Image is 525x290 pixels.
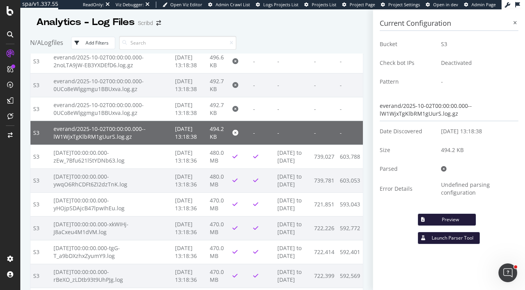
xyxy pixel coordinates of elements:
td: [DATE] 13:18:38 [172,97,207,121]
td: [DATE]T00:00:00.000-tgG-T_a9bDXzhxZyumY9.log [51,240,172,264]
td: S3 [30,145,51,168]
button: Add Filters [71,37,115,49]
td: S3 [30,168,51,192]
td: S3 [30,49,51,73]
td: 496.6 KB [207,49,229,73]
td: [DATE] 13:18:38 [172,49,207,73]
span: N/A [30,38,41,47]
td: S3 [30,121,51,145]
td: 480.0 MB [207,168,229,192]
td: everand/2025-10-02T00:00:00.000-0UCo8eWlggmgu1BBUxva.log.gz [51,73,172,97]
td: S3 [30,240,51,264]
td: - [337,49,363,73]
td: [DATE]T00:00:00.000-xkWIHj-J8aCxeu4M1dVM.log [51,216,172,240]
td: 592,569 [337,264,363,288]
td: 492.7 KB [207,97,229,121]
td: S3 [30,264,51,288]
td: [DATE] 13:18:36 [172,264,207,288]
td: [DATE] 13:18:36 [172,216,207,240]
a: Open Viz Editor [162,2,202,8]
div: everand/2025-10-02T00:00:00.000--lW1WjxTgKlbRM1gUurS.log.gz [380,99,518,121]
td: S3 [30,97,51,121]
td: 592,772 [337,216,363,240]
td: - [275,49,311,73]
td: 592,401 [337,240,363,264]
td: - [311,49,337,73]
td: Date Discovered [380,122,435,141]
td: [DATE] to [DATE] [275,216,311,240]
td: - [311,73,337,97]
a: Projects List [304,2,336,8]
td: everand/2025-10-02T00:00:00.000--lW1WjxTgKlbRM1gUurS.log.gz [51,121,172,145]
td: - [275,73,311,97]
td: - [250,121,275,145]
td: S3 [30,192,51,216]
td: - [337,73,363,97]
td: [DATE] to [DATE] [275,240,311,264]
td: 470.0 MB [207,264,229,288]
a: Admin Crawl List [208,2,250,8]
span: Projects List [312,2,336,7]
td: - [435,72,518,91]
td: 480.0 MB [207,145,229,168]
td: 739,027 [311,145,337,168]
td: Bucket [380,35,435,54]
iframe: Intercom live chat [498,263,517,282]
span: Admin Page [471,2,496,7]
td: - [337,121,363,145]
td: 593,043 [337,192,363,216]
td: 494.2 KB [435,141,518,159]
h3: Current Configuration [380,16,518,31]
td: - [275,121,311,145]
span: Logs Projects List [263,2,298,7]
td: [DATE] to [DATE] [275,264,311,288]
td: Deactivated [435,54,518,72]
td: 603,788 [337,145,363,168]
td: [DATE] to [DATE] [275,192,311,216]
td: - [311,97,337,121]
td: 722,414 [311,240,337,264]
a: Project Settings [381,2,420,8]
td: [DATE] 13:18:38 [172,73,207,97]
td: [DATE]T00:00:00.000-yHOjpSDAjcB47lpwIhEu.log [51,192,172,216]
a: Logs Projects List [256,2,298,8]
span: Open Viz Editor [170,2,202,7]
td: [DATE]T00:00:00.000-ywqO6RhCDFt6ZI2dzTnK.log [51,168,172,192]
span: Logfiles [41,38,63,47]
td: [DATE]T00:00:00.000-zEw_7Bfu621l5tYDNb63.log [51,145,172,168]
div: Viz Debugger: [116,2,144,8]
td: 603,053 [337,168,363,192]
td: everand/2025-10-02T00:00:00.000-0UCo8eWlggmgu1BBUxva.log.gz [51,97,172,121]
td: S3 [30,216,51,240]
td: [DATE] 13:18:36 [172,145,207,168]
td: - [250,49,275,73]
td: - [275,97,311,121]
div: Launch Parser Tool [432,235,473,241]
td: [DATE] 13:18:36 [172,168,207,192]
div: Analytics - Log Files [36,16,135,29]
div: ReadOnly: [83,2,104,8]
div: Add Filters [86,39,109,46]
span: Project Page [350,2,375,7]
td: 721,851 [311,192,337,216]
td: Parsed [380,159,435,178]
td: [DATE] 13:18:38 [172,121,207,145]
td: [DATE] 13:18:38 [435,122,518,141]
td: everand/2025-10-02T00:00:00.000-2noLTA9jW-EB3YXDEfD6.log.gz [51,49,172,73]
td: Pattern [380,72,435,91]
input: Search [119,36,236,50]
div: Scribd [138,19,153,27]
td: [DATE] 13:18:36 [172,240,207,264]
div: Preview [431,216,470,223]
td: - [250,97,275,121]
td: 492.7 KB [207,73,229,97]
span: Admin Crawl List [216,2,250,7]
td: 470.0 MB [207,240,229,264]
td: 470.0 MB [207,192,229,216]
button: Preview [418,213,476,226]
td: 722,226 [311,216,337,240]
td: Size [380,141,435,159]
td: Check bot IPs [380,54,435,72]
td: - [337,97,363,121]
td: [DATE] 13:18:36 [172,192,207,216]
